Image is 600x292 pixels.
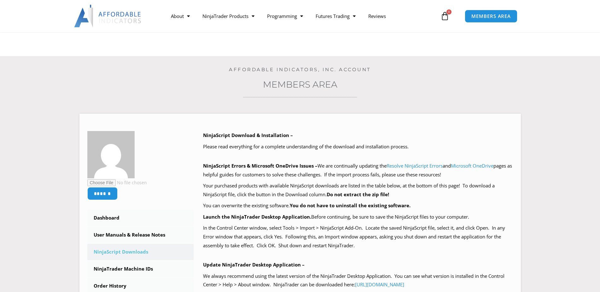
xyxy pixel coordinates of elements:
[263,79,337,90] a: Members Area
[229,66,371,72] a: Affordable Indicators, Inc. Account
[165,9,439,23] nav: Menu
[471,14,511,19] span: MEMBERS AREA
[446,9,451,14] span: 0
[290,202,411,209] b: You do not have to uninstall the existing software.
[203,213,513,221] p: Before continuing, be sure to save the NinjaScript files to your computer.
[203,224,513,250] p: In the Control Center window, select Tools > Import > NinjaScript Add-On. Locate the saved NinjaS...
[196,9,261,23] a: NinjaTrader Products
[203,261,305,268] b: Update NinjaTrader Desktop Application –
[355,281,404,288] a: [URL][DOMAIN_NAME]
[165,9,196,23] a: About
[87,227,194,243] a: User Manuals & Release Notes
[203,214,311,220] b: Launch the NinjaTrader Desktop Application.
[87,131,135,178] img: e7f1cd1f8cc81c4d84a0743f092a274c25d70807a20f274be4938e7c732ba15b
[327,191,389,198] b: Do not extract the zip file!
[465,10,517,23] a: MEMBERS AREA
[203,163,317,169] b: NinjaScript Errors & Microsoft OneDrive Issues –
[203,142,513,151] p: Please read everything for a complete understanding of the download and installation process.
[362,9,392,23] a: Reviews
[87,210,194,226] a: Dashboard
[261,9,309,23] a: Programming
[74,5,142,27] img: LogoAI | Affordable Indicators – NinjaTrader
[87,244,194,260] a: NinjaScript Downloads
[203,201,513,210] p: You can overwrite the existing software.
[387,163,443,169] a: Resolve NinjaScript Errors
[309,9,362,23] a: Futures Trading
[431,7,459,25] a: 0
[203,132,293,138] b: NinjaScript Download & Installation –
[203,181,513,199] p: Your purchased products with available NinjaScript downloads are listed in the table below, at th...
[87,261,194,277] a: NinjaTrader Machine IDs
[451,163,493,169] a: Microsoft OneDrive
[203,272,513,289] p: We always recommend using the latest version of the NinjaTrader Desktop Application. You can see ...
[203,162,513,179] p: We are continually updating the and pages as helpful guides for customers to solve these challeng...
